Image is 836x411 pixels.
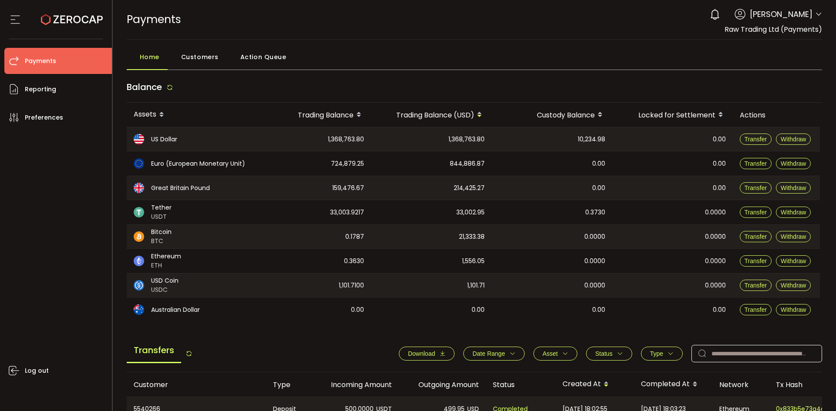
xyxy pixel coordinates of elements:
span: US Dollar [151,135,177,144]
button: Asset [533,347,577,361]
span: 33,002.95 [456,207,485,217]
span: Euro (European Monetary Unit) [151,159,245,168]
span: Status [595,350,613,357]
span: 0.00 [713,159,726,169]
span: Type [650,350,663,357]
div: Actions [733,110,820,120]
span: Withdraw [781,184,806,191]
button: Transfer [740,280,772,291]
span: Log out [25,364,49,377]
span: Withdraw [781,282,806,289]
span: Transfer [745,184,767,191]
span: Asset [543,350,558,357]
span: Withdraw [781,160,806,167]
button: Date Range [463,347,525,361]
img: btc_portfolio.svg [134,231,144,242]
span: Withdraw [781,136,806,143]
button: Transfer [740,255,772,267]
span: Download [408,350,435,357]
span: 33,003.9217 [330,207,364,217]
span: Balance [127,81,162,93]
span: Reporting [25,83,56,96]
img: eth_portfolio.svg [134,256,144,266]
span: Tether [151,203,172,212]
span: 0.1787 [345,232,364,242]
span: 0.0000 [584,281,605,291]
div: Customer [127,380,266,390]
div: Type [266,380,312,390]
span: 0.00 [351,305,364,315]
span: Transfer [745,306,767,313]
span: Bitcoin [151,227,172,237]
span: 0.0000 [705,256,726,266]
button: Transfer [740,134,772,145]
span: Transfer [745,160,767,167]
span: Withdraw [781,257,806,264]
span: Payments [25,55,56,67]
button: Withdraw [776,134,811,145]
iframe: Chat Widget [792,369,836,411]
img: usdt_portfolio.svg [134,207,144,217]
span: 10,234.98 [578,134,605,144]
div: Incoming Amount [312,380,399,390]
span: 0.00 [713,134,726,144]
span: 21,333.38 [459,232,485,242]
span: Preferences [25,111,63,124]
button: Transfer [740,158,772,169]
span: BTC [151,237,172,246]
span: Australian Dollar [151,305,200,314]
span: 844,886.87 [450,159,485,169]
span: USD Coin [151,276,179,285]
span: Withdraw [781,209,806,216]
span: 0.00 [713,305,726,315]
span: 0.00 [472,305,485,315]
span: 214,425.27 [454,183,485,193]
img: usdc_portfolio.svg [134,280,144,291]
span: 1,101.7100 [339,281,364,291]
span: Great Britain Pound [151,184,210,193]
span: Transfer [745,136,767,143]
span: 0.00 [713,183,726,193]
span: Payments [127,12,181,27]
button: Withdraw [776,207,811,218]
img: usd_portfolio.svg [134,134,144,144]
span: USDT [151,212,172,221]
span: 1,556.05 [462,256,485,266]
span: Transfer [745,282,767,289]
div: Created At [556,377,634,392]
span: 0.0000 [705,281,726,291]
div: Completed At [634,377,712,392]
button: Withdraw [776,158,811,169]
div: Assets [127,107,262,122]
span: Ethereum [151,252,181,261]
span: Home [140,48,159,66]
button: Withdraw [776,280,811,291]
span: 0.3730 [585,207,605,217]
span: 0.00 [592,159,605,169]
span: ETH [151,261,181,270]
span: 0.00 [592,305,605,315]
span: 0.3630 [344,256,364,266]
span: 0.0000 [584,232,605,242]
button: Status [586,347,632,361]
span: [PERSON_NAME] [750,8,812,20]
button: Transfer [740,182,772,194]
div: Custody Balance [492,107,612,122]
span: Withdraw [781,233,806,240]
span: 159,476.67 [332,183,364,193]
span: 0.0000 [705,207,726,217]
span: Transfers [127,338,181,363]
span: 1,368,763.80 [328,134,364,144]
span: Withdraw [781,306,806,313]
button: Download [399,347,455,361]
span: 1,101.71 [467,281,485,291]
span: 0.0000 [584,256,605,266]
span: Transfer [745,233,767,240]
div: Trading Balance (USD) [371,107,492,122]
span: Raw Trading Ltd (Payments) [725,24,822,34]
span: 0.0000 [705,232,726,242]
span: Transfer [745,257,767,264]
button: Withdraw [776,255,811,267]
img: aud_portfolio.svg [134,304,144,315]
